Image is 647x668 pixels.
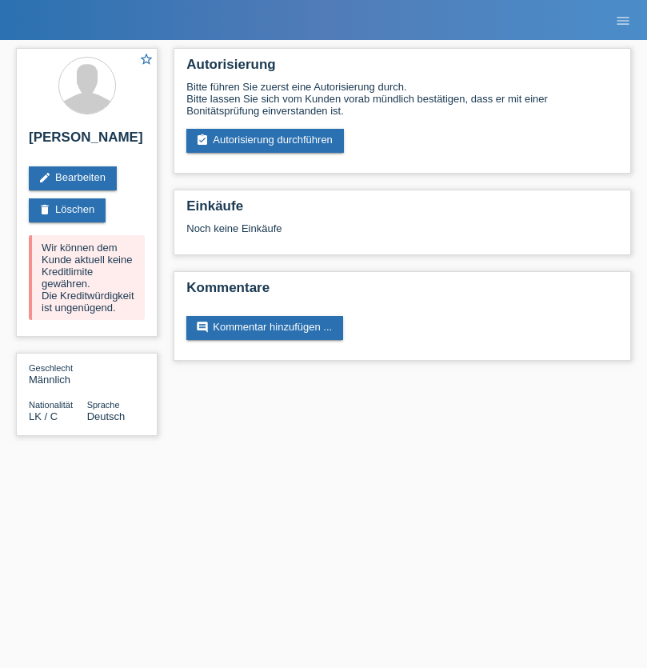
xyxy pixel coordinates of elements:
[29,166,117,190] a: editBearbeiten
[186,57,618,81] h2: Autorisierung
[186,129,344,153] a: assignment_turned_inAutorisierung durchführen
[186,222,618,246] div: Noch keine Einkäufe
[29,198,106,222] a: deleteLöschen
[139,52,154,66] i: star_border
[87,400,120,410] span: Sprache
[29,235,145,320] div: Wir können dem Kunde aktuell keine Kreditlimite gewähren. Die Kreditwürdigkeit ist ungenügend.
[186,316,343,340] a: commentKommentar hinzufügen ...
[29,410,58,422] span: Sri Lanka / C / 03.08.2009
[615,13,631,29] i: menu
[38,203,51,216] i: delete
[196,134,209,146] i: assignment_turned_in
[607,15,639,25] a: menu
[139,52,154,69] a: star_border
[38,171,51,184] i: edit
[196,321,209,334] i: comment
[186,81,618,117] div: Bitte führen Sie zuerst eine Autorisierung durch. Bitte lassen Sie sich vom Kunden vorab mündlich...
[29,363,73,373] span: Geschlecht
[29,400,73,410] span: Nationalität
[29,362,87,386] div: Männlich
[29,130,145,154] h2: [PERSON_NAME]
[186,280,618,304] h2: Kommentare
[87,410,126,422] span: Deutsch
[186,198,618,222] h2: Einkäufe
